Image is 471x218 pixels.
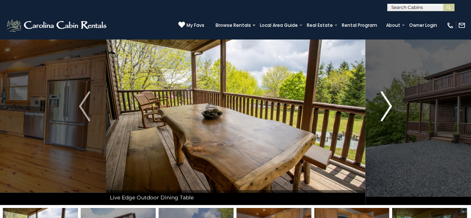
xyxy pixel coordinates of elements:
img: arrow [381,91,392,121]
a: Browse Rentals [212,20,255,31]
img: phone-regular-white.png [446,22,454,29]
a: About [382,20,404,31]
a: My Favs [178,21,204,29]
img: arrow [79,91,90,121]
a: Local Area Guide [256,20,302,31]
a: Rental Program [338,20,381,31]
a: Owner Login [405,20,441,31]
span: My Favs [187,22,204,29]
button: Previous [63,7,106,205]
button: Next [365,7,408,205]
a: Real Estate [303,20,337,31]
div: Live Edge Outdoor Dining Table [106,190,365,205]
img: mail-regular-white.png [458,22,465,29]
img: White-1-2.png [6,18,109,33]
